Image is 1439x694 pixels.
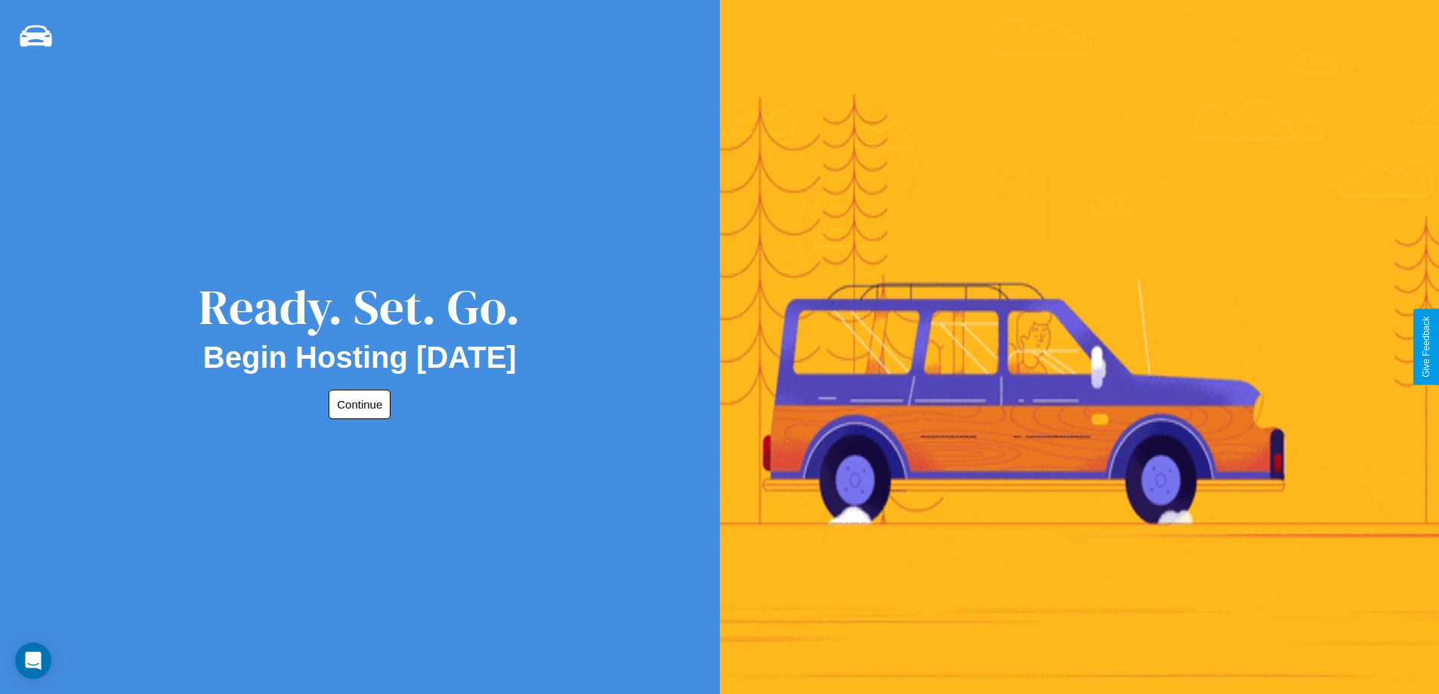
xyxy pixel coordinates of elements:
[1421,316,1431,378] div: Give Feedback
[203,341,517,375] h2: Begin Hosting [DATE]
[15,643,51,679] div: Open Intercom Messenger
[329,390,391,419] button: Continue
[199,273,520,341] div: Ready. Set. Go.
